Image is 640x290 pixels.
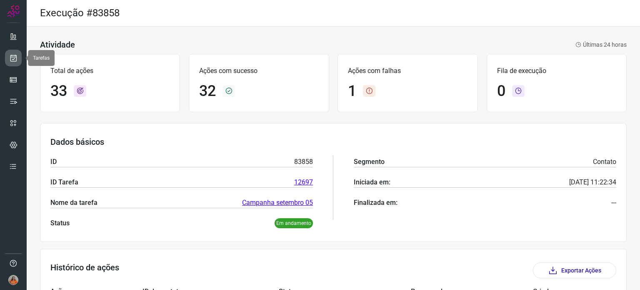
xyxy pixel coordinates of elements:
h1: 32 [199,82,216,100]
p: [DATE] 11:22:34 [569,177,616,187]
p: Status [50,218,70,228]
p: Iniciada em: [354,177,390,187]
h3: Histórico de ações [50,262,119,278]
p: Ações com sucesso [199,66,318,76]
p: Em andamento [275,218,313,228]
p: Total de ações [50,66,170,76]
p: 83858 [294,157,313,167]
p: Fila de execução [497,66,616,76]
img: 5d4ffe1cbc43c20690ba8eb32b15dea6.jpg [8,275,18,285]
img: Logo [7,5,20,18]
h3: Atividade [40,40,75,50]
p: ID Tarefa [50,177,78,187]
a: Campanha setembro 05 [242,198,313,208]
a: 12697 [294,177,313,187]
button: Exportar Ações [533,262,616,278]
p: Finalizada em: [354,198,397,208]
h2: Execução #83858 [40,7,120,19]
h1: 0 [497,82,505,100]
p: Últimas 24 horas [575,40,627,49]
p: ID [50,157,57,167]
p: Nome da tarefa [50,198,97,208]
h1: 1 [348,82,356,100]
span: Tarefas [33,55,50,61]
p: Ações com falhas [348,66,467,76]
p: --- [611,198,616,208]
p: Contato [593,157,616,167]
p: Segmento [354,157,385,167]
h3: Dados básicos [50,137,616,147]
h1: 33 [50,82,67,100]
